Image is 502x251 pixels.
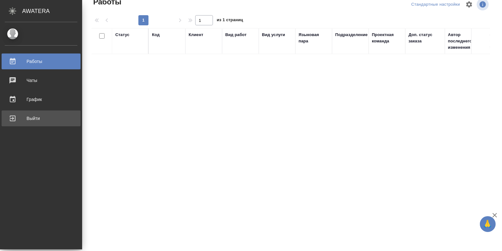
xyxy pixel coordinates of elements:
[372,32,402,44] div: Проектная команда
[262,32,285,38] div: Вид услуги
[299,32,329,44] div: Языковая пара
[2,110,81,126] a: Выйти
[22,5,82,17] div: AWATERA
[217,16,243,25] span: из 1 страниц
[152,32,160,38] div: Код
[480,216,496,232] button: 🙏
[335,32,368,38] div: Подразделение
[448,32,478,51] div: Автор последнего изменения
[5,95,77,104] div: График
[482,217,493,231] span: 🙏
[2,72,81,88] a: Чаты
[189,32,203,38] div: Клиент
[2,53,81,69] a: Работы
[5,114,77,123] div: Выйти
[225,32,247,38] div: Вид работ
[408,32,442,44] div: Доп. статус заказа
[2,91,81,107] a: График
[5,76,77,85] div: Чаты
[115,32,130,38] div: Статус
[5,57,77,66] div: Работы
